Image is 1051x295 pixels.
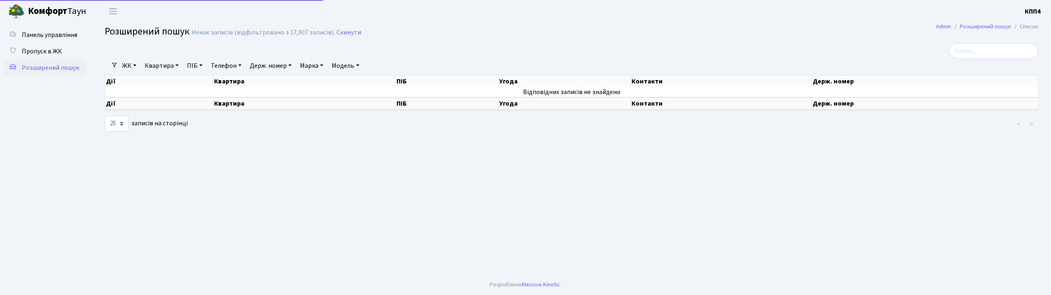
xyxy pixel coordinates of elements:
[105,116,188,131] label: записів на сторінці
[105,87,1039,97] td: Відповідних записів не знайдено
[28,5,67,18] b: Комфорт
[631,76,812,87] th: Контакти
[490,280,561,289] div: Розроблено .
[141,59,182,73] a: Квартира
[22,63,79,72] span: Розширений пошук
[812,76,1039,87] th: Держ. номер
[4,60,86,76] a: Розширений пошук
[950,43,1039,59] input: Пошук...
[396,76,499,87] th: ПІБ
[924,18,1051,35] nav: breadcrumb
[328,59,362,73] a: Модель
[28,5,86,18] span: Таун
[4,27,86,43] a: Панель управління
[213,76,396,87] th: Квартира
[247,59,295,73] a: Держ. номер
[22,47,62,56] span: Пропуск в ЖК
[499,97,631,110] th: Угода
[105,24,189,39] span: Розширений пошук
[1025,7,1041,16] a: КПП4
[297,59,327,73] a: Марка
[105,76,213,87] th: Дії
[4,43,86,60] a: Пропуск в ЖК
[631,97,812,110] th: Контакти
[1012,22,1039,31] li: Список
[191,29,335,37] div: Немає записів (відфільтровано з 17,907 записів).
[22,30,77,39] span: Панель управління
[207,59,245,73] a: Телефон
[936,22,952,31] a: Admin
[522,280,560,289] a: Massive Kinetic
[213,97,396,110] th: Квартира
[499,76,631,87] th: Угода
[812,97,1039,110] th: Держ. номер
[103,5,123,18] button: Переключити навігацію
[960,22,1012,31] a: Розширений пошук
[119,59,140,73] a: ЖК
[337,29,361,37] a: Скинути
[396,97,499,110] th: ПІБ
[184,59,206,73] a: ПІБ
[8,3,25,20] img: logo.png
[105,97,213,110] th: Дії
[105,116,129,131] select: записів на сторінці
